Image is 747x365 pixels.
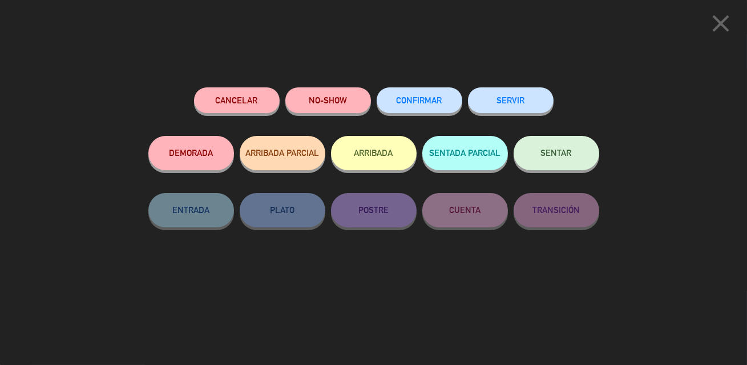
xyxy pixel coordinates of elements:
[514,193,599,227] button: TRANSICIÓN
[468,87,554,113] button: SERVIR
[422,193,508,227] button: CUENTA
[331,136,417,170] button: ARRIBADA
[703,9,738,42] button: close
[377,87,462,113] button: CONFIRMAR
[245,148,319,158] span: ARRIBADA PARCIAL
[706,9,735,38] i: close
[422,136,508,170] button: SENTADA PARCIAL
[148,136,234,170] button: DEMORADA
[541,148,572,158] span: SENTAR
[397,95,442,105] span: CONFIRMAR
[514,136,599,170] button: SENTAR
[331,193,417,227] button: POSTRE
[148,193,234,227] button: ENTRADA
[285,87,371,113] button: NO-SHOW
[240,193,325,227] button: PLATO
[240,136,325,170] button: ARRIBADA PARCIAL
[194,87,280,113] button: Cancelar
